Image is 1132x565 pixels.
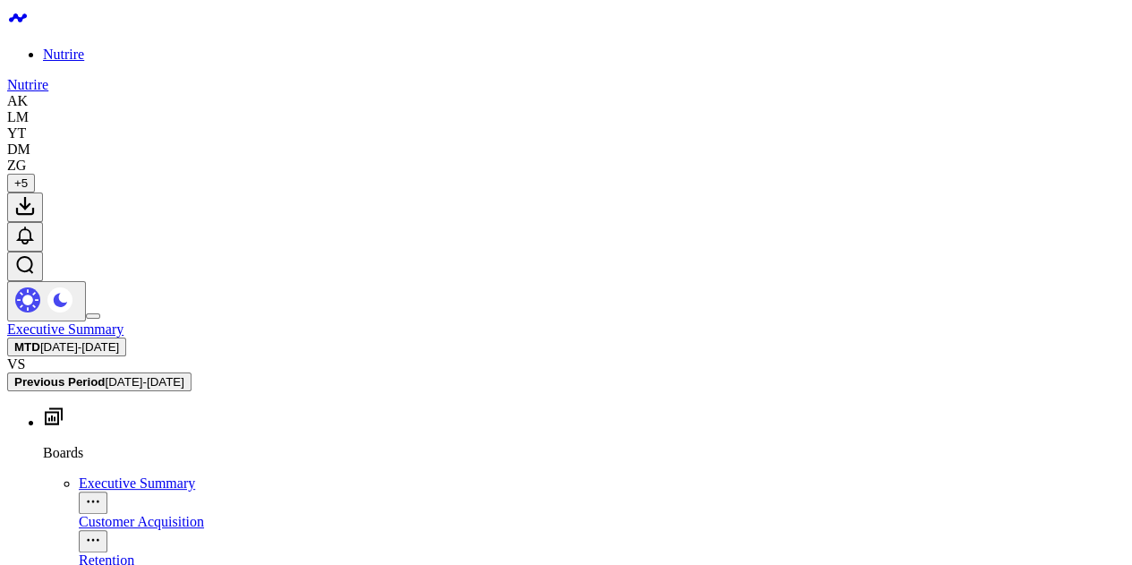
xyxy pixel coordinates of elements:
a: Nutrire [7,77,48,92]
a: Nutrire [43,47,84,62]
button: Open board menu [79,530,107,552]
div: VS [7,356,1125,372]
span: + 5 [14,176,28,190]
button: +5 [7,174,35,193]
span: [DATE] - [DATE] [105,375,183,389]
div: Executive Summary [79,475,1125,492]
b: Previous Period [14,375,105,389]
a: Executive SummaryOpen board menu [79,475,1125,511]
a: Customer AcquisitionOpen board menu [79,514,1125,550]
div: LM [7,109,29,125]
button: Open search [7,252,43,281]
button: Open board menu [79,492,107,514]
div: DM [7,141,30,158]
p: Boards [43,445,1125,461]
button: MTD[DATE]-[DATE] [7,338,126,356]
div: Customer Acquisition [79,514,1125,530]
a: Executive Summary [7,321,123,337]
button: Previous Period[DATE]-[DATE] [7,372,192,391]
div: ZG [7,158,26,174]
div: AK [7,93,28,109]
b: MTD [14,340,40,354]
div: YT [7,125,26,141]
span: [DATE] - [DATE] [40,340,119,354]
